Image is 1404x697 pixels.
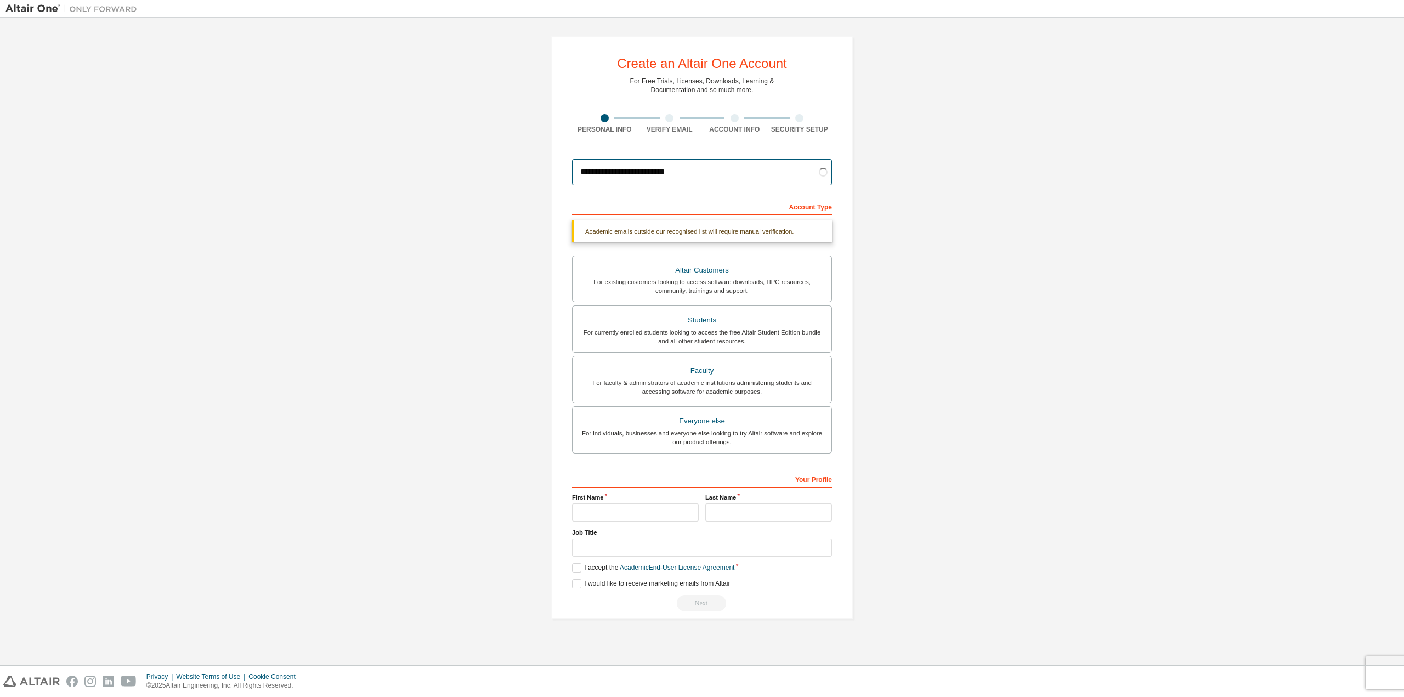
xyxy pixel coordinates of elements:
img: Altair One [5,3,143,14]
div: Please wait while checking email ... [572,595,832,611]
div: For existing customers looking to access software downloads, HPC resources, community, trainings ... [579,277,825,295]
img: instagram.svg [84,676,96,687]
img: facebook.svg [66,676,78,687]
div: Personal Info [572,125,637,134]
div: Verify Email [637,125,703,134]
a: Academic End-User License Agreement [620,564,734,571]
div: Students [579,313,825,328]
div: Altair Customers [579,263,825,278]
div: For Free Trials, Licenses, Downloads, Learning & Documentation and so much more. [630,77,774,94]
div: Account Type [572,197,832,215]
img: linkedin.svg [103,676,114,687]
div: Account Info [702,125,767,134]
div: Your Profile [572,470,832,488]
div: For currently enrolled students looking to access the free Altair Student Edition bundle and all ... [579,328,825,345]
div: Privacy [146,672,176,681]
label: Job Title [572,528,832,537]
div: For individuals, businesses and everyone else looking to try Altair software and explore our prod... [579,429,825,446]
div: Cookie Consent [248,672,302,681]
p: © 2025 Altair Engineering, Inc. All Rights Reserved. [146,681,302,690]
div: Everyone else [579,413,825,429]
div: Create an Altair One Account [617,57,787,70]
div: For faculty & administrators of academic institutions administering students and accessing softwa... [579,378,825,396]
label: I accept the [572,563,734,573]
label: I would like to receive marketing emails from Altair [572,579,730,588]
div: Faculty [579,363,825,378]
div: Website Terms of Use [176,672,248,681]
div: Academic emails outside our recognised list will require manual verification. [572,220,832,242]
label: First Name [572,493,699,502]
label: Last Name [705,493,832,502]
div: Security Setup [767,125,833,134]
img: altair_logo.svg [3,676,60,687]
img: youtube.svg [121,676,137,687]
